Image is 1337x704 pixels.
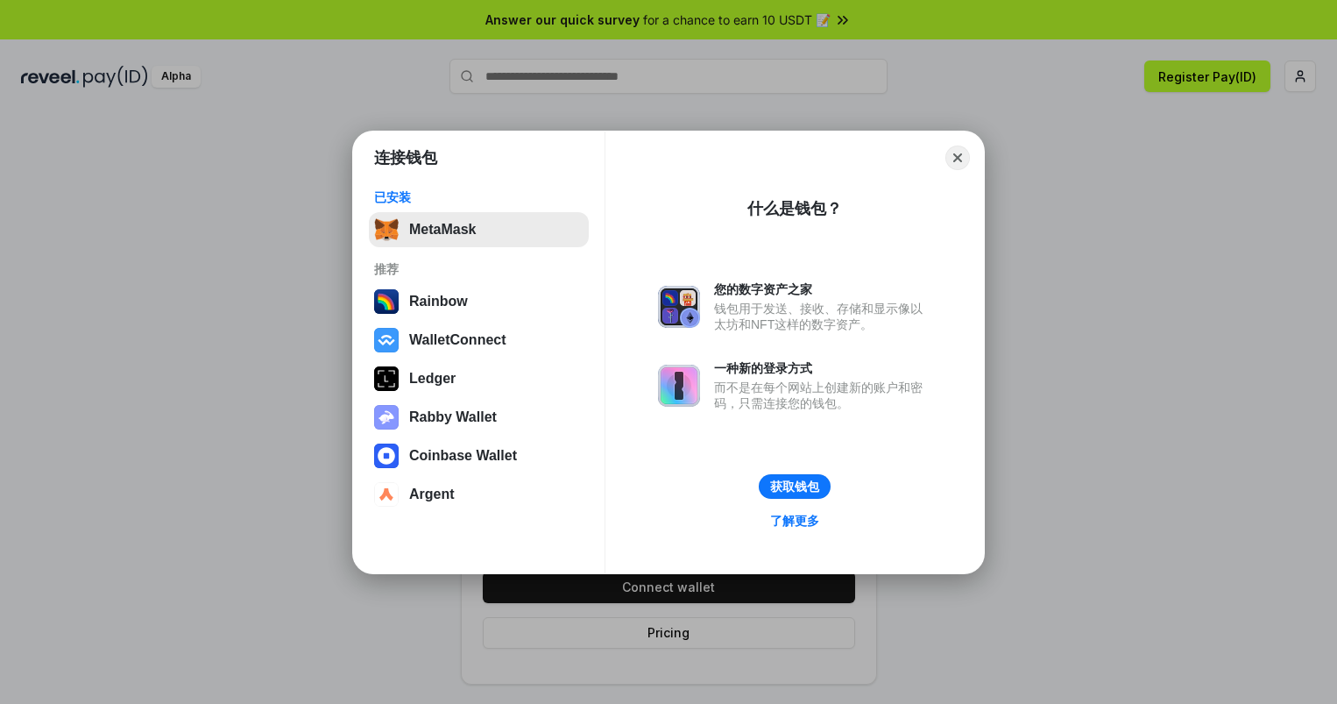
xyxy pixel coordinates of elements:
div: 什么是钱包？ [747,198,842,219]
div: 而不是在每个网站上创建新的账户和密码，只需连接您的钱包。 [714,380,931,411]
div: 钱包用于发送、接收、存储和显示像以太坊和NFT这样的数字资产。 [714,301,931,332]
img: svg+xml,%3Csvg%20xmlns%3D%22http%3A%2F%2Fwww.w3.org%2F2000%2Fsvg%22%20fill%3D%22none%22%20viewBox... [658,286,700,328]
img: svg+xml,%3Csvg%20width%3D%2228%22%20height%3D%2228%22%20viewBox%3D%220%200%2028%2028%22%20fill%3D... [374,328,399,352]
h1: 连接钱包 [374,147,437,168]
div: 获取钱包 [770,479,819,494]
div: Argent [409,487,455,502]
div: Ledger [409,371,456,387]
img: svg+xml,%3Csvg%20width%3D%2228%22%20height%3D%2228%22%20viewBox%3D%220%200%2028%2028%22%20fill%3D... [374,444,399,468]
button: MetaMask [369,212,589,247]
div: Rabby Wallet [409,409,497,425]
button: Argent [369,477,589,512]
div: 推荐 [374,261,584,277]
button: Rainbow [369,284,589,319]
img: svg+xml,%3Csvg%20fill%3D%22none%22%20height%3D%2233%22%20viewBox%3D%220%200%2035%2033%22%20width%... [374,217,399,242]
div: MetaMask [409,222,476,238]
button: Ledger [369,361,589,396]
img: svg+xml,%3Csvg%20width%3D%22120%22%20height%3D%22120%22%20viewBox%3D%220%200%20120%20120%22%20fil... [374,289,399,314]
button: Rabby Wallet [369,400,589,435]
button: 获取钱包 [759,474,831,499]
div: 已安装 [374,189,584,205]
div: Coinbase Wallet [409,448,517,464]
div: 一种新的登录方式 [714,360,931,376]
div: 了解更多 [770,513,819,529]
img: svg+xml,%3Csvg%20xmlns%3D%22http%3A%2F%2Fwww.w3.org%2F2000%2Fsvg%22%20fill%3D%22none%22%20viewBox... [658,365,700,407]
div: WalletConnect [409,332,506,348]
div: 您的数字资产之家 [714,281,931,297]
button: Close [945,146,970,170]
div: Rainbow [409,294,468,309]
button: WalletConnect [369,323,589,358]
img: svg+xml,%3Csvg%20width%3D%2228%22%20height%3D%2228%22%20viewBox%3D%220%200%2028%2028%22%20fill%3D... [374,482,399,507]
button: Coinbase Wallet [369,438,589,473]
a: 了解更多 [760,509,830,532]
img: svg+xml,%3Csvg%20xmlns%3D%22http%3A%2F%2Fwww.w3.org%2F2000%2Fsvg%22%20width%3D%2228%22%20height%3... [374,366,399,391]
img: svg+xml,%3Csvg%20xmlns%3D%22http%3A%2F%2Fwww.w3.org%2F2000%2Fsvg%22%20fill%3D%22none%22%20viewBox... [374,405,399,430]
